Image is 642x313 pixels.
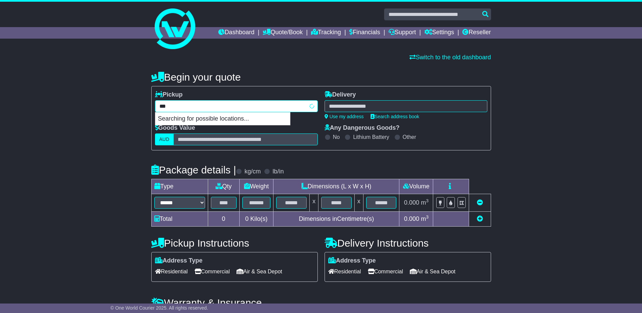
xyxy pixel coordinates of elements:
[155,112,290,125] p: Searching for possible locations...
[328,266,361,277] span: Residential
[244,168,261,175] label: kg/cm
[195,266,230,277] span: Commercial
[237,266,282,277] span: Air & Sea Depot
[477,199,483,206] a: Remove this item
[353,134,389,140] label: Lithium Battery
[333,134,340,140] label: No
[389,27,416,39] a: Support
[371,114,419,119] a: Search address book
[155,124,195,132] label: Goods Value
[245,215,248,222] span: 0
[421,199,429,206] span: m
[325,237,491,249] h4: Delivery Instructions
[151,297,491,308] h4: Warranty & Insurance
[272,168,284,175] label: lb/in
[310,194,318,212] td: x
[311,27,341,39] a: Tracking
[404,215,419,222] span: 0.000
[151,179,208,194] td: Type
[404,199,419,206] span: 0.000
[421,215,429,222] span: m
[239,179,273,194] td: Weight
[151,71,491,83] h4: Begin your quote
[349,27,380,39] a: Financials
[151,164,236,175] h4: Package details |
[151,212,208,227] td: Total
[155,266,188,277] span: Residential
[208,212,239,227] td: 0
[155,100,318,112] typeahead: Please provide city
[403,134,416,140] label: Other
[325,114,364,119] a: Use my address
[477,215,483,222] a: Add new item
[110,305,208,311] span: © One World Courier 2025. All rights reserved.
[155,257,203,265] label: Address Type
[426,198,429,203] sup: 3
[424,27,454,39] a: Settings
[368,266,403,277] span: Commercial
[208,179,239,194] td: Qty
[426,214,429,220] sup: 3
[263,27,303,39] a: Quote/Book
[239,212,273,227] td: Kilo(s)
[409,54,491,61] a: Switch to the old dashboard
[273,212,399,227] td: Dimensions in Centimetre(s)
[155,133,174,145] label: AUD
[273,179,399,194] td: Dimensions (L x W x H)
[218,27,254,39] a: Dashboard
[328,257,376,265] label: Address Type
[151,237,318,249] h4: Pickup Instructions
[325,124,400,132] label: Any Dangerous Goods?
[399,179,433,194] td: Volume
[325,91,356,99] label: Delivery
[462,27,491,39] a: Reseller
[410,266,456,277] span: Air & Sea Depot
[354,194,363,212] td: x
[155,91,183,99] label: Pickup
